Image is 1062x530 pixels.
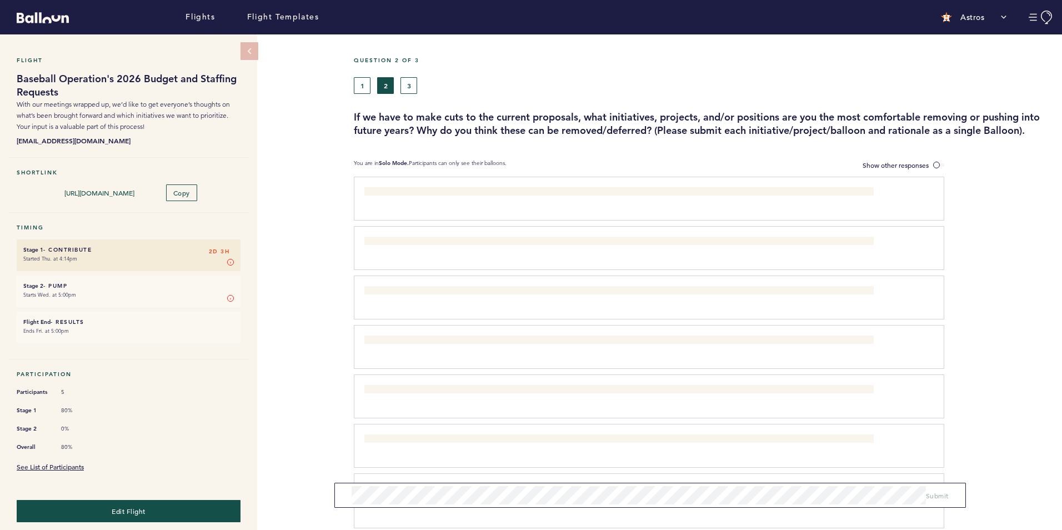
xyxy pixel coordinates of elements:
span: Stage 2 [17,423,50,434]
a: Flight Templates [247,11,319,23]
small: Stage 1 [23,246,43,253]
span: Submit [926,491,949,500]
button: Submit [926,490,949,501]
span: Even if we decide to add them, I would make the assistant hitting coaches seasonal apprentices. [364,436,649,444]
b: [EMAIL_ADDRESS][DOMAIN_NAME] [17,135,241,146]
h6: - Pump [23,282,234,289]
button: Astros [935,6,1012,28]
h5: Question 2 of 3 [354,57,1054,64]
span: University Collaboration. I see the benefits here, but without clear things to study, I'd rather ... [364,337,770,346]
span: 2D 3H [209,246,230,257]
span: Uplift doesn't seem like a need if we continue using Blast. [364,386,537,395]
time: Ends Fri. at 5:00pm [23,327,69,334]
span: Uplift. Sounds like BlastMotion would cover most of the capabilities here. [364,287,582,296]
h5: Participation [17,371,241,378]
button: Edit Flight [17,500,241,522]
span: Digital Draft Board. I think this would be great to have and possibly add value beyond amateur, b... [364,188,721,197]
button: Manage Account [1029,11,1054,24]
h1: Baseball Operation's 2026 Budget and Staffing Requests [17,72,241,99]
small: Flight End [23,318,51,326]
h5: Flight [17,57,241,64]
span: 80% [61,407,94,414]
span: Participants [17,387,50,398]
span: 0% [61,425,94,433]
time: Started Thu. at 4:14pm [23,255,77,262]
span: TruMedia/Automated Scouting Reports - I don't think this is necessary and we could better deploy ... [364,238,809,247]
small: Stage 2 [23,282,43,289]
span: Stage 1 [17,405,50,416]
a: Balloon [8,11,69,23]
time: Starts Wed. at 5:00pm [23,291,76,298]
a: Flights [186,11,215,23]
span: 5 [61,388,94,396]
h3: If we have to make cuts to the current proposals, what initiatives, projects, and/or positions ar... [354,111,1054,137]
b: Solo Mode. [379,159,409,167]
p: Astros [960,12,984,23]
span: With our meetings wrapped up, we’d like to get everyone’s thoughts on what’s been brought forward... [17,100,230,131]
span: Edit Flight [112,507,146,516]
button: 1 [354,77,370,94]
h6: - Contribute [23,246,234,253]
span: Show other responses [863,161,929,169]
h5: Shortlink [17,169,241,176]
button: Copy [166,184,197,201]
span: 80% [61,443,94,451]
span: Copy [173,188,190,197]
h6: - Results [23,318,234,326]
a: See List of Participants [17,462,84,471]
svg: Balloon [17,12,69,23]
button: 3 [400,77,417,94]
p: You are in Participants can only see their balloons. [354,159,507,171]
button: 2 [377,77,394,94]
span: Overall [17,442,50,453]
h5: Timing [17,224,241,231]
